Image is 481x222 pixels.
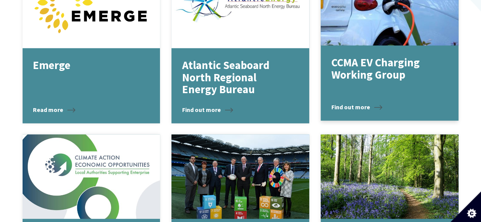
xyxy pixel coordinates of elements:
[182,59,287,96] p: Atlantic Seaboard North Regional Energy Bureau
[331,102,382,112] span: Find out more
[450,191,481,222] button: Set cookie preferences
[182,105,233,114] span: Find out more
[33,59,138,72] p: Emerge
[33,105,75,114] span: Read more
[331,57,437,81] p: CCMA EV Charging Working Group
